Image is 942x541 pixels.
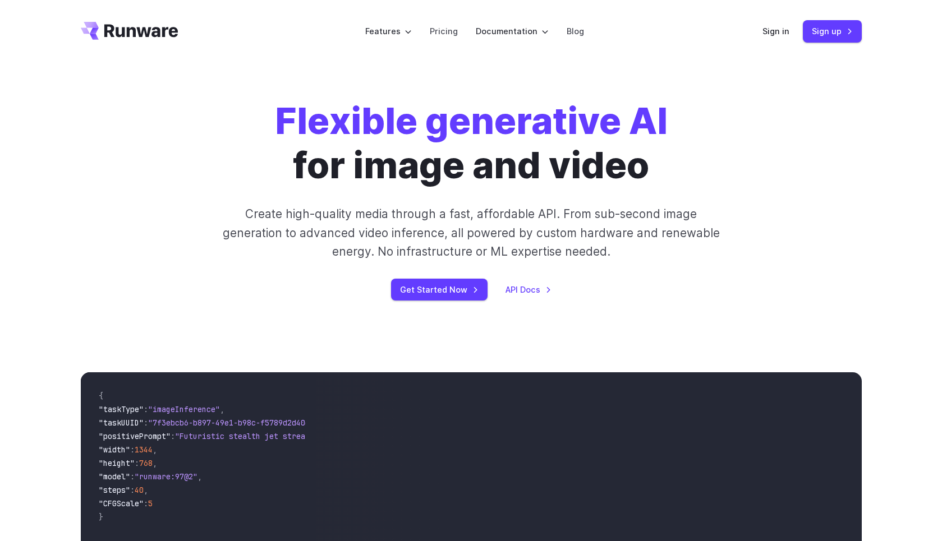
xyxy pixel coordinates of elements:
span: 5 [148,498,153,508]
span: "taskUUID" [99,418,144,428]
span: , [220,404,224,414]
span: : [144,498,148,508]
span: 40 [135,485,144,495]
span: : [130,471,135,482]
span: , [153,458,157,468]
p: Create high-quality media through a fast, affordable API. From sub-second image generation to adv... [221,205,721,261]
a: Get Started Now [391,279,488,300]
span: "imageInference" [148,404,220,414]
span: "positivePrompt" [99,431,171,441]
span: "taskType" [99,404,144,414]
label: Features [365,25,412,38]
a: API Docs [506,283,552,296]
a: Blog [567,25,584,38]
span: 1344 [135,445,153,455]
span: : [135,458,139,468]
span: , [144,485,148,495]
span: "model" [99,471,130,482]
strong: Flexible generative AI [275,98,668,143]
span: : [130,485,135,495]
a: Sign up [803,20,862,42]
span: : [171,431,175,441]
span: "width" [99,445,130,455]
span: "7f3ebcb6-b897-49e1-b98c-f5789d2d40d7" [148,418,319,428]
a: Go to / [81,22,178,40]
span: "steps" [99,485,130,495]
span: "runware:97@2" [135,471,197,482]
span: } [99,512,103,522]
span: , [197,471,202,482]
label: Documentation [476,25,549,38]
span: "CFGScale" [99,498,144,508]
span: : [144,418,148,428]
span: : [144,404,148,414]
h1: for image and video [275,99,668,187]
span: , [153,445,157,455]
span: : [130,445,135,455]
span: "height" [99,458,135,468]
span: "Futuristic stealth jet streaking through a neon-lit cityscape with glowing purple exhaust" [175,431,583,441]
a: Sign in [762,25,789,38]
span: 768 [139,458,153,468]
span: { [99,391,103,401]
a: Pricing [430,25,458,38]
